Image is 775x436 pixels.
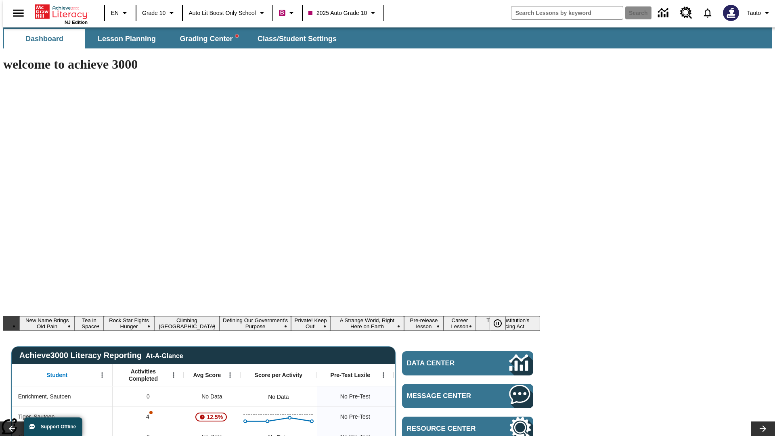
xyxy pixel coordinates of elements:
[113,407,184,427] div: 4, One or more Activity scores may be invalid., Tiger, Sautoen
[104,316,154,331] button: Slide 3 Rock Star Fights Hunger
[224,369,236,381] button: Open Menu
[407,392,485,400] span: Message Center
[490,316,506,331] button: Pause
[723,5,739,21] img: Avatar
[340,413,370,421] span: No Pre-Test, Tiger, Sautoen
[96,369,108,381] button: Open Menu
[264,389,293,405] div: No Data, Enrichment, Sautoen
[41,424,76,430] span: Support Offline
[394,386,470,407] div: No Data, Enrichment, Sautoen
[747,9,761,17] span: Tauto
[204,410,226,424] span: 12.5%
[280,8,284,18] span: B
[18,413,55,421] span: Tiger, Sautoen
[184,386,240,407] div: No Data, Enrichment, Sautoen
[113,386,184,407] div: 0, Enrichment, Sautoen
[46,371,67,379] span: Student
[255,371,303,379] span: Score per Activity
[169,29,249,48] button: Grading Center
[107,6,133,20] button: Language: EN, Select a language
[407,425,485,433] span: Resource Center
[511,6,623,19] input: search field
[139,6,180,20] button: Grade: Grade 10, Select a grade
[291,316,330,331] button: Slide 6 Private! Keep Out!
[331,371,371,379] span: Pre-Test Lexile
[111,9,119,17] span: EN
[86,29,167,48] button: Lesson Planning
[147,392,150,401] span: 0
[718,2,744,23] button: Select a new avatar
[19,351,183,360] span: Achieve3000 Literacy Reporting
[404,316,444,331] button: Slide 8 Pre-release lesson
[653,2,675,24] a: Data Center
[25,34,63,44] span: Dashboard
[3,57,540,72] h1: welcome to achieve 3000
[305,6,381,20] button: Class: 2025 Auto Grade 10, Select your class
[18,392,71,401] span: Enrichment, Sautoen
[197,388,226,405] span: No Data
[117,368,170,382] span: Activities Completed
[193,371,221,379] span: Avg Score
[744,6,775,20] button: Profile/Settings
[65,20,88,25] span: NJ Edition
[168,369,180,381] button: Open Menu
[476,316,540,331] button: Slide 10 The Constitution's Balancing Act
[19,316,75,331] button: Slide 1 New Name Brings Old Pain
[402,384,533,408] a: Message Center
[4,29,85,48] button: Dashboard
[35,3,88,25] div: Home
[444,316,476,331] button: Slide 9 Career Lesson
[142,9,165,17] span: Grade 10
[751,421,775,436] button: Lesson carousel, Next
[24,417,82,436] button: Support Offline
[407,359,482,367] span: Data Center
[145,413,151,421] p: 4
[154,316,220,331] button: Slide 4 Climbing Mount Tai
[189,9,256,17] span: Auto Lit Boost only School
[184,407,240,427] div: , 12.5%, Attention! This student's Average First Try Score of 12.5% is below 65%, Tiger, Sautoen
[276,6,300,20] button: Boost Class color is violet red. Change class color
[377,369,390,381] button: Open Menu
[251,29,343,48] button: Class/Student Settings
[185,6,270,20] button: School: Auto Lit Boost only School, Select your school
[402,351,533,375] a: Data Center
[340,392,370,401] span: No Pre-Test, Enrichment, Sautoen
[675,2,697,24] a: Resource Center, Will open in new tab
[258,34,337,44] span: Class/Student Settings
[308,9,367,17] span: 2025 Auto Grade 10
[75,316,104,331] button: Slide 2 Tea in Space
[3,27,772,48] div: SubNavbar
[490,316,514,331] div: Pause
[394,407,470,427] div: No Data, Tiger, Sautoen
[98,34,156,44] span: Lesson Planning
[146,351,183,360] div: At-A-Glance
[697,2,718,23] a: Notifications
[3,29,344,48] div: SubNavbar
[6,1,30,25] button: Open side menu
[235,34,239,38] svg: writing assistant alert
[330,316,404,331] button: Slide 7 A Strange World, Right Here on Earth
[220,316,291,331] button: Slide 5 Defining Our Government's Purpose
[180,34,238,44] span: Grading Center
[35,4,88,20] a: Home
